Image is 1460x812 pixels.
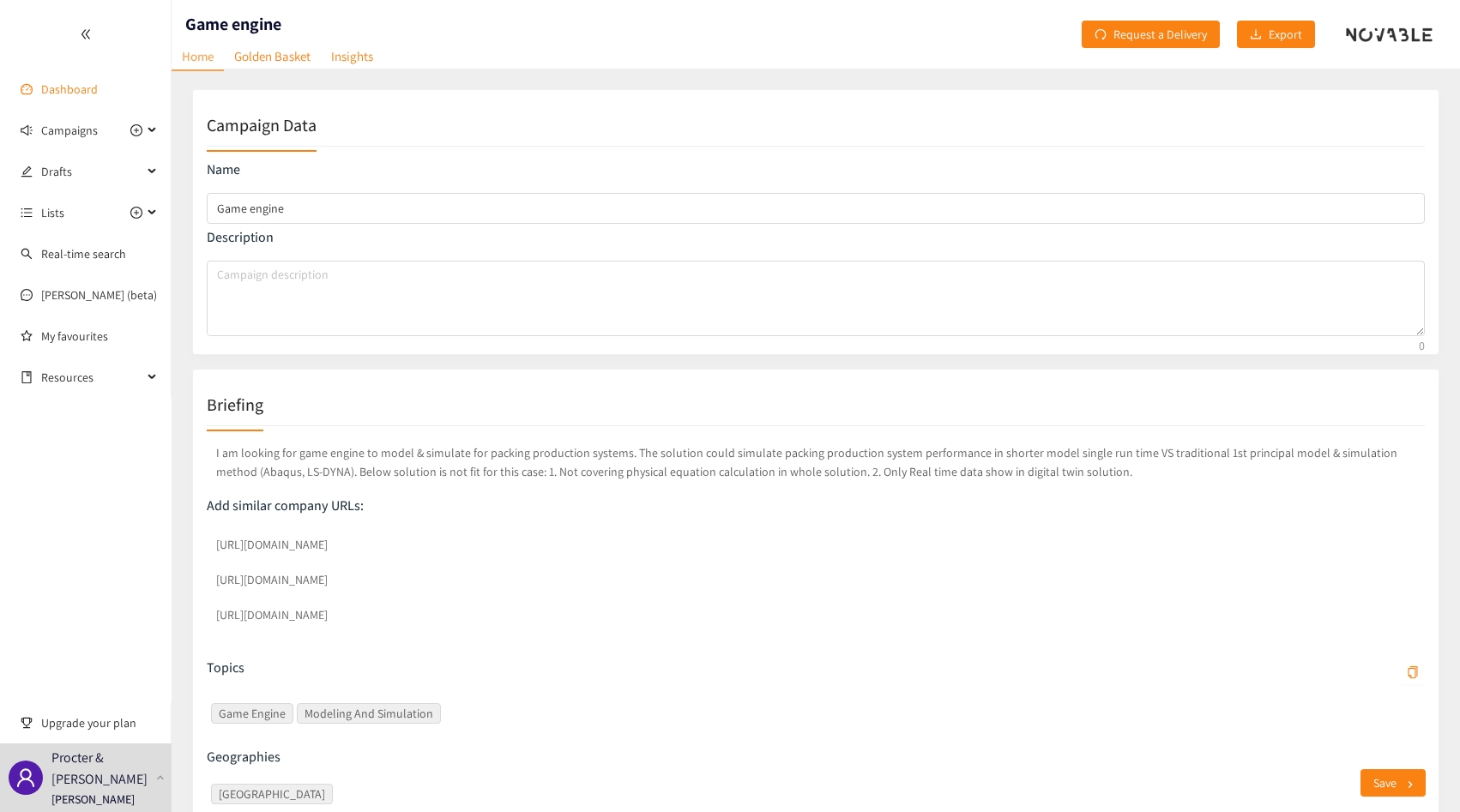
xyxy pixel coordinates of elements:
textarea: campaign description [207,261,1425,336]
iframe: Chat Widget [1173,627,1460,812]
span: Game Engine [211,703,293,724]
span: redo [1095,28,1107,42]
a: My favourites [41,319,158,353]
a: Dashboard [41,81,98,97]
p: Topics [207,659,244,677]
a: Real-time search [41,246,126,262]
span: sound [21,124,33,136]
span: Modeling And Simulation [305,704,433,723]
span: user [15,767,36,788]
span: Request a Delivery [1113,25,1207,44]
span: book [21,371,33,383]
span: download [1250,28,1262,42]
p: Geographies [207,748,1425,767]
p: Add similar company URLs: [207,496,1425,515]
span: Upgrade your plan [41,706,158,740]
span: Export [1269,25,1302,44]
h1: Game engine [185,12,281,36]
p: Procter & [PERSON_NAME] [51,747,149,790]
p: [PERSON_NAME] [51,790,135,809]
input: Game EngineModeling And Simulationcopy [444,703,448,724]
h2: Briefing [207,393,263,417]
span: Campaigns [41,113,98,147]
span: Lists [41,195,64,230]
input: campaign name [207,193,1425,224]
p: Name [207,160,1425,179]
a: Home [172,43,224,71]
span: Drafts [41,154,142,189]
span: Game Engine [219,704,286,723]
span: plus-circle [130,124,142,136]
span: Resources [41,360,142,394]
span: double-left [80,28,92,40]
div: Widget de chat [1173,627,1460,812]
span: edit [21,165,33,177]
a: Insights [321,43,383,69]
button: redoRequest a Delivery [1082,21,1220,48]
span: plus-circle [130,207,142,219]
h2: Campaign Data [207,113,317,137]
button: downloadExport [1237,21,1315,48]
input: lookalikes url [207,564,1425,595]
input: lookalikes url [207,529,1425,560]
span: unordered-list [21,207,33,219]
input: lookalikes url [207,599,1425,630]
a: Golden Basket [224,43,321,69]
p: Description [207,228,1425,247]
p: I am looking for game engine to model & simulate for packing production systems. The solution cou... [207,440,1425,484]
span: Modeling And Simulation [297,703,441,724]
a: [PERSON_NAME] (beta) [41,287,157,303]
span: trophy [21,717,33,729]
